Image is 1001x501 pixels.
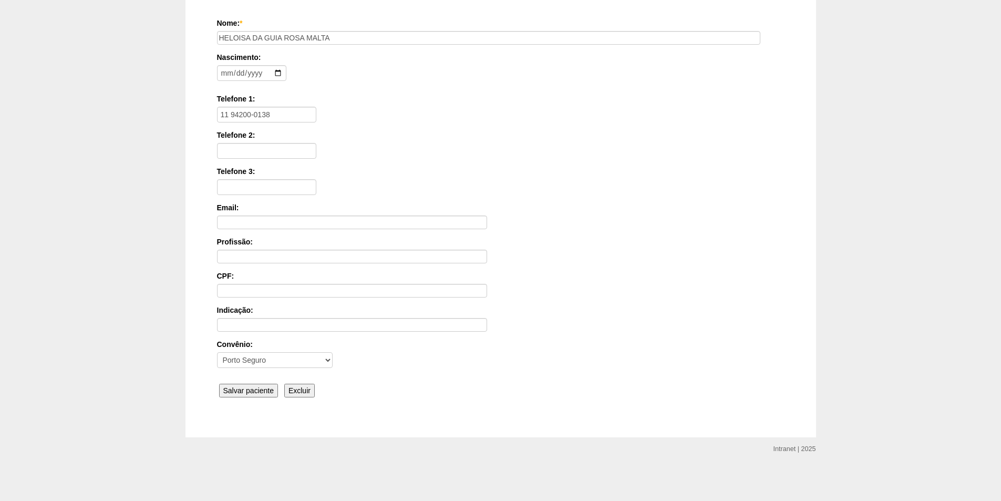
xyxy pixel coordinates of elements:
label: Telefone 2: [217,130,785,140]
label: Nascimento: [217,52,781,63]
label: Telefone 3: [217,166,785,177]
span: Este campo é obrigatório. [240,19,242,27]
label: Convênio: [217,339,785,350]
label: CPF: [217,271,785,281]
label: Nome: [217,18,785,28]
label: Profissão: [217,237,785,247]
label: Indicação: [217,305,785,315]
label: Telefone 1: [217,94,785,104]
input: Excluir [284,384,315,397]
input: Salvar paciente [219,384,278,397]
label: Email: [217,202,785,213]
div: Intranet | 2025 [773,444,816,454]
